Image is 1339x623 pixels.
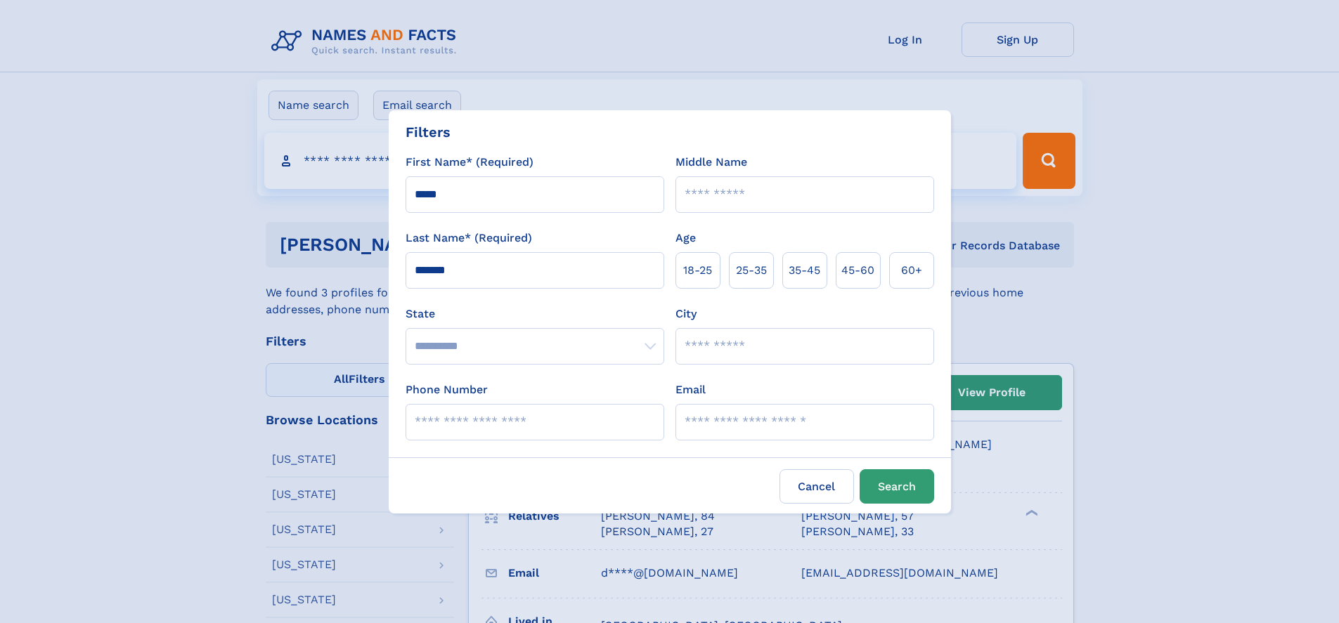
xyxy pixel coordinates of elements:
label: State [406,306,664,322]
label: Age [675,230,696,247]
label: First Name* (Required) [406,154,533,171]
div: Filters [406,122,451,143]
label: Email [675,381,706,398]
button: Search [860,469,934,504]
span: 60+ [901,262,922,279]
label: City [675,306,697,322]
span: 45‑60 [841,262,874,279]
label: Last Name* (Required) [406,230,532,247]
span: 35‑45 [789,262,820,279]
label: Phone Number [406,381,488,398]
label: Cancel [780,469,854,504]
span: 25‑35 [736,262,767,279]
label: Middle Name [675,154,747,171]
span: 18‑25 [683,262,712,279]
